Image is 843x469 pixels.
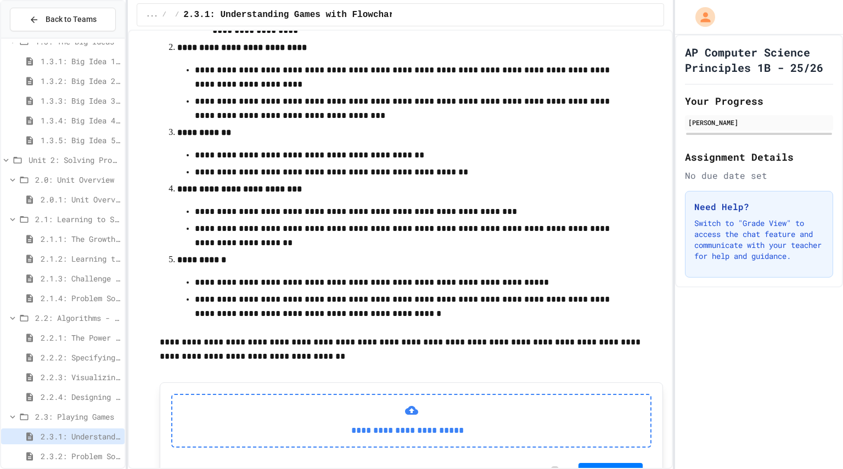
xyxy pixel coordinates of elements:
span: / [175,10,179,19]
span: / [162,10,166,19]
span: 2.1.4: Problem Solving Practice [41,292,120,304]
span: 2.2.1: The Power of Algorithms [41,332,120,343]
span: 2.2.2: Specifying Ideas with Pseudocode [41,352,120,363]
span: ... [146,10,158,19]
h1: AP Computer Science Principles 1B - 25/26 [685,44,833,75]
span: 2.3.1: Understanding Games with Flowcharts [41,431,120,442]
span: 2.3: Playing Games [35,411,120,422]
span: 2.0: Unit Overview [35,174,120,185]
span: 2.1.2: Learning to Solve Hard Problems [41,253,120,264]
button: Back to Teams [10,8,116,31]
span: 2.2.4: Designing Flowcharts [41,391,120,403]
span: 2.3.2: Problem Solving Reflection [41,450,120,462]
span: Unit 2: Solving Problems in Computer Science [29,154,120,166]
p: Switch to "Grade View" to access the chat feature and communicate with your teacher for help and ... [694,218,824,262]
span: 2.0.1: Unit Overview [41,194,120,205]
h3: Need Help? [694,200,824,213]
span: 1.3.4: Big Idea 4 - Computing Systems and Networks [41,115,120,126]
span: 2.1.1: The Growth Mindset [41,233,120,245]
span: 1.3.5: Big Idea 5 - Impact of Computing [41,134,120,146]
span: 1.3.2: Big Idea 2 - Data [41,75,120,87]
div: No due date set [685,169,833,182]
span: 1.3.1: Big Idea 1 - Creative Development [41,55,120,67]
span: 2.2.3: Visualizing Logic with Flowcharts [41,371,120,383]
span: 1.3.3: Big Idea 3 - Algorithms and Programming [41,95,120,106]
span: 2.3.1: Understanding Games with Flowcharts [183,8,404,21]
span: 2.1.3: Challenge Problem - The Bridge [41,273,120,284]
div: My Account [684,4,718,30]
h2: Assignment Details [685,149,833,165]
div: [PERSON_NAME] [688,117,830,127]
span: 2.2: Algorithms - from Pseudocode to Flowcharts [35,312,120,324]
h2: Your Progress [685,93,833,109]
span: 2.1: Learning to Solve Hard Problems [35,213,120,225]
span: Back to Teams [46,14,97,25]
